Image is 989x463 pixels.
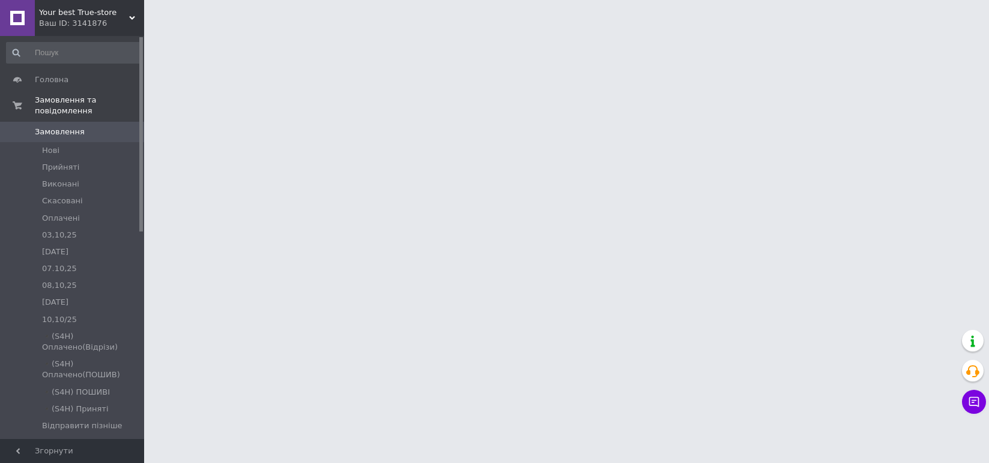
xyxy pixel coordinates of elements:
span: 10,10/25 [42,314,77,325]
input: Пошук [6,42,141,64]
span: ▪️(S4H) Приняті [42,404,109,414]
div: Ваш ID: 3141876 [39,18,144,29]
span: ▪️(S4H) Оплачено(ПОШИВ) [42,359,140,380]
span: Оплачені [42,213,80,224]
span: Нові [42,145,59,156]
span: ▪️(S4H) ПОШИВІ [42,387,110,398]
span: Головна [35,74,68,85]
span: 07.10,25 [42,263,77,274]
span: Замовлення [35,127,85,137]
span: ▪️(S4H) Оплачено(Відрізи) [42,331,140,353]
span: Виконані [42,179,79,190]
button: Чат з покупцем [962,390,986,414]
span: Your best True-store [39,7,129,18]
span: Обмін/Заміна [42,437,97,448]
span: Прийняті [42,162,79,173]
span: [DATE] [42,297,68,308]
span: 03,10,25 [42,230,77,240]
span: Замовлення та повідомлення [35,95,144,116]
span: 08,10,25 [42,280,77,291]
span: [DATE] [42,246,68,257]
span: Відправити пізніше [42,420,122,431]
span: Скасовані [42,196,83,206]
